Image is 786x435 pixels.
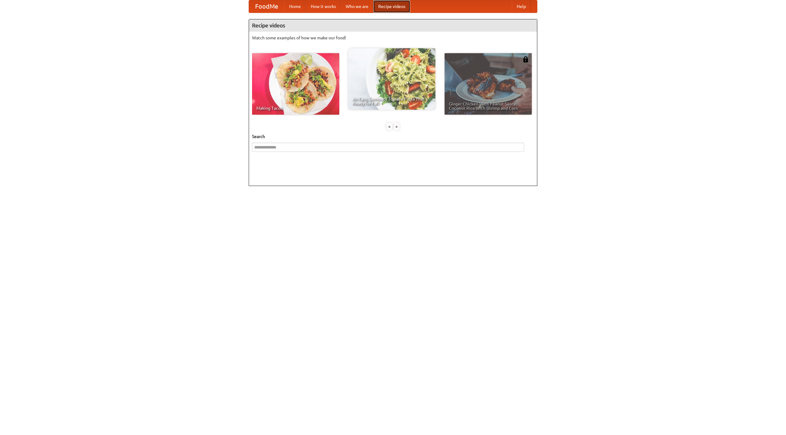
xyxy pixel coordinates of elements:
h4: Recipe videos [249,19,537,32]
p: Watch some examples of how we make our food! [252,35,534,41]
div: » [394,123,399,130]
a: Home [284,0,306,13]
span: Making Tacos [256,106,335,110]
img: 483408.png [523,56,529,62]
a: Help [512,0,531,13]
a: Making Tacos [252,53,339,115]
a: FoodMe [249,0,284,13]
a: Recipe videos [373,0,410,13]
div: « [387,123,392,130]
a: How it works [306,0,341,13]
a: Who we are [341,0,373,13]
span: An Easy, Summery Tomato Pasta That's Ready for Fall [352,97,431,105]
a: An Easy, Summery Tomato Pasta That's Ready for Fall [348,48,435,110]
h5: Search [252,133,534,140]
